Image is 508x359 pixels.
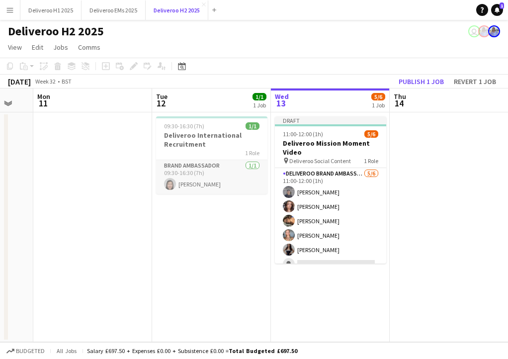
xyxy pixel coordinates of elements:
[275,116,386,124] div: Draft
[28,41,47,54] a: Edit
[468,25,480,37] app-user-avatar: Ed Harvey
[478,25,490,37] app-user-avatar: Lucy Hillier
[33,78,58,85] span: Week 32
[37,92,50,101] span: Mon
[49,41,72,54] a: Jobs
[253,93,266,100] span: 1/1
[55,347,79,355] span: All jobs
[273,97,289,109] span: 13
[394,92,406,101] span: Thu
[450,75,500,88] button: Revert 1 job
[4,41,26,54] a: View
[372,101,385,109] div: 1 Job
[245,149,259,157] span: 1 Role
[364,130,378,138] span: 5/6
[283,130,323,138] span: 11:00-12:00 (1h)
[74,41,104,54] a: Comms
[16,348,45,355] span: Budgeted
[156,160,267,194] app-card-role: Brand Ambassador1/109:30-16:30 (7h)[PERSON_NAME]
[500,2,504,9] span: 1
[289,157,351,165] span: Deliveroo Social Content
[275,92,289,101] span: Wed
[491,4,503,16] a: 1
[5,346,46,357] button: Budgeted
[246,122,259,130] span: 1/1
[371,93,385,100] span: 5/6
[156,92,168,101] span: Tue
[275,168,386,274] app-card-role: Deliveroo Brand Ambassador5/611:00-12:00 (1h)[PERSON_NAME][PERSON_NAME][PERSON_NAME][PERSON_NAME]...
[87,347,297,355] div: Salary £697.50 + Expenses £0.00 + Subsistence £0.00 =
[275,139,386,157] h3: Deliveroo Mission Moment Video
[32,43,43,52] span: Edit
[156,116,267,194] app-job-card: 09:30-16:30 (7h)1/1Deliveroo International Recruitment1 RoleBrand Ambassador1/109:30-16:30 (7h)[P...
[62,78,72,85] div: BST
[364,157,378,165] span: 1 Role
[78,43,100,52] span: Comms
[8,24,104,39] h1: Deliveroo H2 2025
[275,116,386,264] app-job-card: Draft11:00-12:00 (1h)5/6Deliveroo Mission Moment Video Deliveroo Social Content1 RoleDeliveroo Br...
[164,122,204,130] span: 09:30-16:30 (7h)
[155,97,168,109] span: 12
[8,43,22,52] span: View
[146,0,208,20] button: Deliveroo H2 2025
[156,131,267,149] h3: Deliveroo International Recruitment
[229,347,297,355] span: Total Budgeted £697.50
[82,0,146,20] button: Deliveroo EMs 2025
[488,25,500,37] app-user-avatar: Lucy Hillier
[36,97,50,109] span: 11
[20,0,82,20] button: Deliveroo H1 2025
[8,77,31,87] div: [DATE]
[392,97,406,109] span: 14
[253,101,266,109] div: 1 Job
[53,43,68,52] span: Jobs
[395,75,448,88] button: Publish 1 job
